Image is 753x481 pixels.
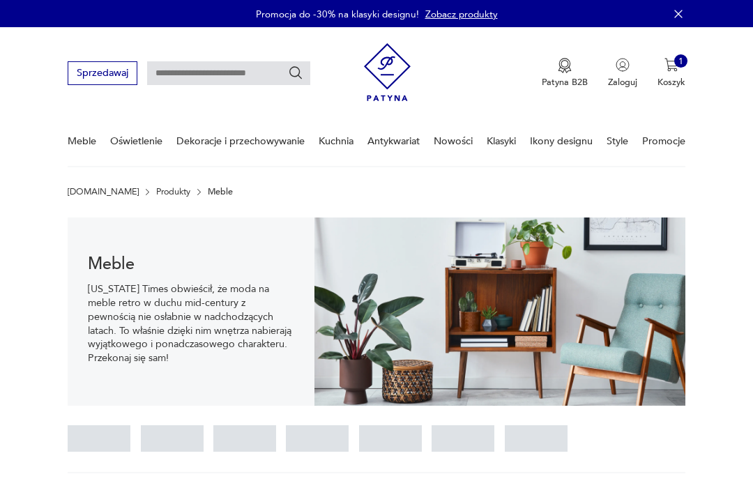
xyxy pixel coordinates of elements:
a: Promocje [642,117,685,165]
p: Koszyk [657,76,685,89]
div: 1 [674,54,688,68]
button: Sprzedawaj [68,61,137,84]
a: [DOMAIN_NAME] [68,187,139,197]
a: Ikona medaluPatyna B2B [542,58,588,89]
button: Zaloguj [608,58,637,89]
a: Kuchnia [319,117,353,165]
img: Ikonka użytkownika [616,58,630,72]
p: [US_STATE] Times obwieścił, że moda na meble retro w duchu mid-century z pewnością nie osłabnie w... [88,282,295,365]
a: Dekoracje i przechowywanie [176,117,305,165]
p: Meble [208,187,233,197]
p: Patyna B2B [542,76,588,89]
a: Oświetlenie [110,117,162,165]
a: Klasyki [487,117,516,165]
a: Antykwariat [367,117,420,165]
img: Ikona medalu [558,58,572,73]
h1: Meble [88,257,295,273]
a: Sprzedawaj [68,70,137,78]
img: Meble [314,217,685,406]
img: Patyna - sklep z meblami i dekoracjami vintage [364,38,411,106]
a: Nowości [434,117,473,165]
p: Promocja do -30% na klasyki designu! [256,8,419,21]
img: Ikona koszyka [664,58,678,72]
a: Ikony designu [530,117,593,165]
button: 1Koszyk [657,58,685,89]
a: Style [607,117,628,165]
a: Meble [68,117,96,165]
button: Szukaj [288,66,303,81]
p: Zaloguj [608,76,637,89]
a: Produkty [156,187,190,197]
button: Patyna B2B [542,58,588,89]
a: Zobacz produkty [425,8,498,21]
